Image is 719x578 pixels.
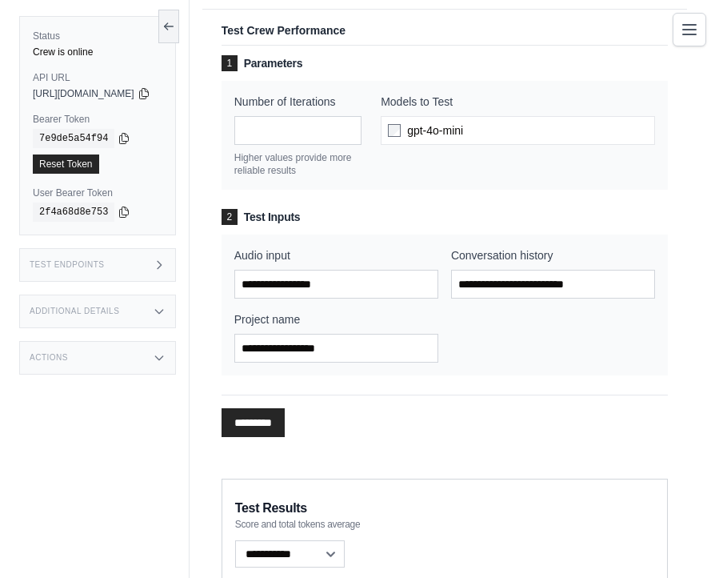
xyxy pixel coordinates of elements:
[222,209,668,225] h3: Test Inputs
[33,187,162,199] label: User Bearer Token
[30,260,105,270] h3: Test Endpoints
[222,55,238,71] span: 1
[33,203,114,222] code: 2f4a68d8e753
[381,94,655,110] label: Models to Test
[30,307,119,316] h3: Additional Details
[33,71,162,84] label: API URL
[33,30,162,42] label: Status
[33,155,99,174] a: Reset Token
[407,122,463,138] span: gpt-4o-mini
[222,55,668,71] h3: Parameters
[234,151,361,177] p: Higher values provide more reliable results
[451,247,655,263] label: Conversation history
[673,13,706,46] button: Toggle navigation
[33,113,162,126] label: Bearer Token
[234,94,361,110] label: Number of Iterations
[639,501,719,578] iframe: Chat Widget
[222,209,238,225] span: 2
[33,87,134,100] span: [URL][DOMAIN_NAME]
[235,499,307,518] span: Test Results
[234,311,438,327] label: Project name
[235,518,361,531] span: Score and total tokens average
[30,353,68,363] h3: Actions
[33,46,162,58] div: Crew is online
[234,247,438,263] label: Audio input
[33,129,114,148] code: 7e9de5a54f94
[222,22,668,38] p: Test Crew Performance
